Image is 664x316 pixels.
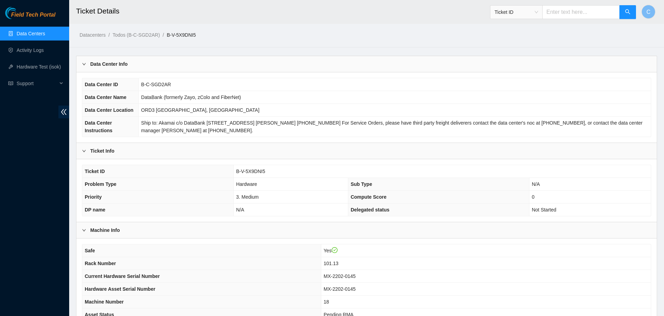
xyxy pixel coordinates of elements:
a: Todos (B-C-SGD2AR) [112,32,160,38]
span: MX-2202-0145 [324,286,356,292]
span: DataBank (formerly Zayo, zColo and FiberNet) [141,94,241,100]
span: N/A [236,207,244,213]
span: right [82,149,86,153]
a: Hardware Test (isok) [17,64,61,70]
span: check-circle [332,247,338,253]
div: Machine Info [76,222,657,238]
button: C [642,5,655,19]
span: Ship to: Akamai c/o DataBank [STREET_ADDRESS] [PERSON_NAME] [PHONE_NUMBER] For Service Orders, pl... [141,120,643,133]
span: / [108,32,110,38]
span: N/A [532,181,540,187]
span: Hardware Asset Serial Number [85,286,155,292]
a: Akamai TechnologiesField Tech Portal [5,12,55,21]
b: Data Center Info [90,60,128,68]
span: Delegated status [351,207,389,213]
span: search [625,9,630,16]
span: C [646,8,651,16]
span: ORD3 [GEOGRAPHIC_DATA], [GEOGRAPHIC_DATA] [141,107,259,113]
span: Ticket ID [495,7,538,17]
span: Data Center Location [85,107,133,113]
a: Activity Logs [17,47,44,53]
span: Data Center Instructions [85,120,112,133]
b: Ticket Info [90,147,114,155]
span: read [8,81,13,86]
span: Priority [85,194,102,200]
span: Data Center ID [85,82,118,87]
span: right [82,62,86,66]
span: / [163,32,164,38]
span: 0 [532,194,535,200]
span: DP name [85,207,105,213]
div: Ticket Info [76,143,657,159]
span: Safe [85,248,95,253]
span: B-C-SGD2AR [141,82,171,87]
span: 18 [324,299,329,305]
a: B-V-5X9DNI5 [167,32,196,38]
span: Hardware [236,181,257,187]
span: Not Started [532,207,556,213]
span: right [82,228,86,232]
span: Yes [324,248,338,253]
span: Problem Type [85,181,117,187]
span: Rack Number [85,261,116,266]
span: B-V-5X9DNI5 [236,169,265,174]
span: double-left [58,106,69,118]
button: search [619,5,636,19]
span: Data Center Name [85,94,127,100]
span: MX-2202-0145 [324,273,356,279]
span: 3. Medium [236,194,259,200]
span: Sub Type [351,181,372,187]
span: Compute Score [351,194,386,200]
span: Current Hardware Serial Number [85,273,160,279]
span: Ticket ID [85,169,105,174]
span: Field Tech Portal [11,12,55,18]
a: Data Centers [17,31,45,36]
b: Machine Info [90,226,120,234]
img: Akamai Technologies [5,7,35,19]
input: Enter text here... [542,5,620,19]
div: Data Center Info [76,56,657,72]
span: 101.13 [324,261,339,266]
span: Support [17,76,57,90]
a: Datacenters [80,32,105,38]
span: Machine Number [85,299,124,305]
